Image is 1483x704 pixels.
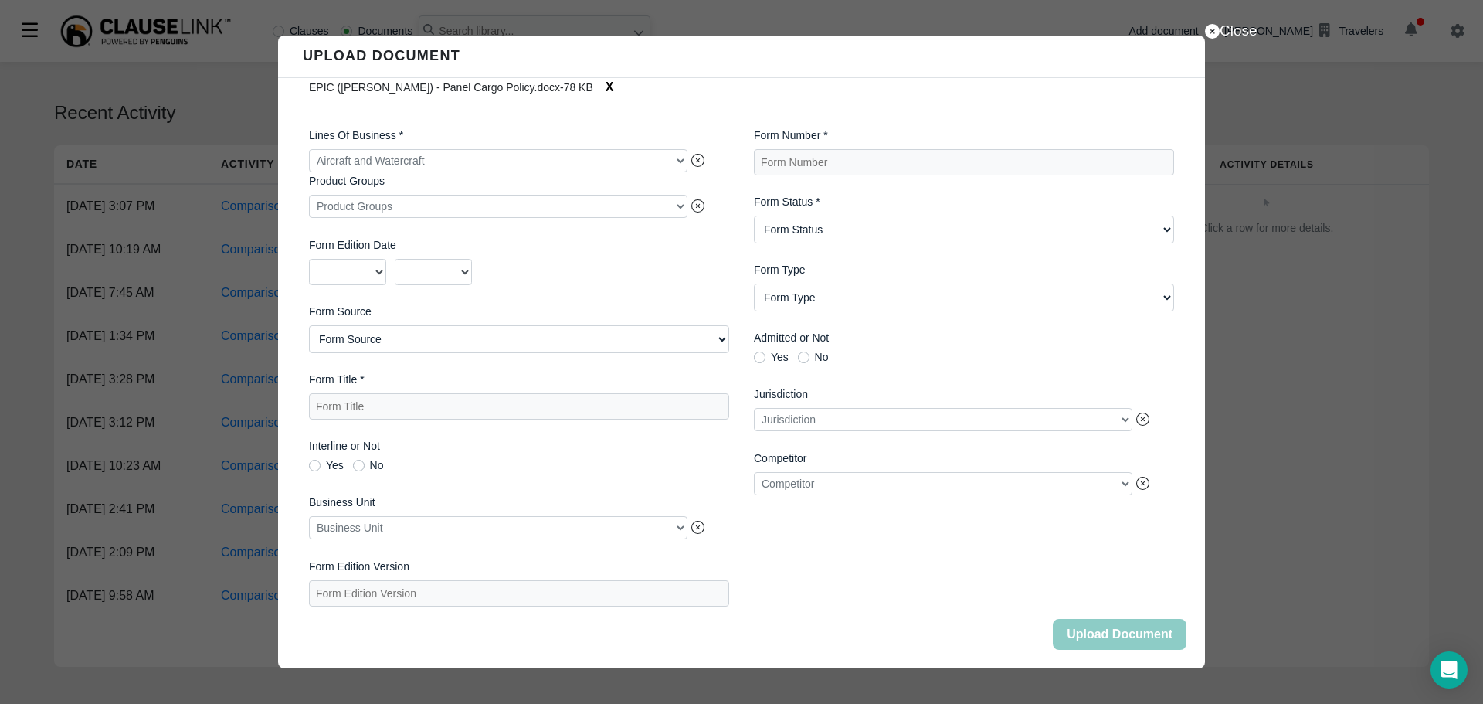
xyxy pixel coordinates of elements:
[353,460,384,471] label: No
[1430,651,1468,689] div: Open Intercom Messenger
[309,372,729,388] label: Form Title *
[754,352,789,362] label: Yes
[798,352,829,362] label: No
[309,460,344,471] label: Yes
[309,580,729,607] input: Form Edition Version
[1053,619,1186,650] button: Upload Document
[309,495,729,511] label: Business Unit
[303,48,460,65] h6: Upload Document
[593,72,626,103] button: X
[309,559,729,575] label: Form Edition Version
[754,472,1132,495] div: Competitor
[754,149,1174,175] input: Form Number
[309,304,729,320] label: Form Source
[309,195,687,218] div: Product Groups
[309,516,687,539] div: Business Unit
[754,408,1132,431] div: Jurisdiction
[754,330,1174,346] label: Admitted or Not
[309,149,687,172] div: Aircraft and Watercraft
[754,194,1174,210] label: Form Status *
[309,438,729,454] label: Interline or Not
[309,173,729,189] label: Product Groups
[309,128,729,144] label: Lines Of Business *
[754,451,1174,467] label: Competitor
[754,386,1174,403] label: Jurisdiction
[309,237,729,253] label: Form Edition Date
[754,262,1174,278] label: Form Type
[309,72,1174,103] div: EPIC ([PERSON_NAME]) - Panel Cargo Policy.docx - 78 KB
[309,393,729,420] input: Form Title
[754,128,1174,144] label: Form Number *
